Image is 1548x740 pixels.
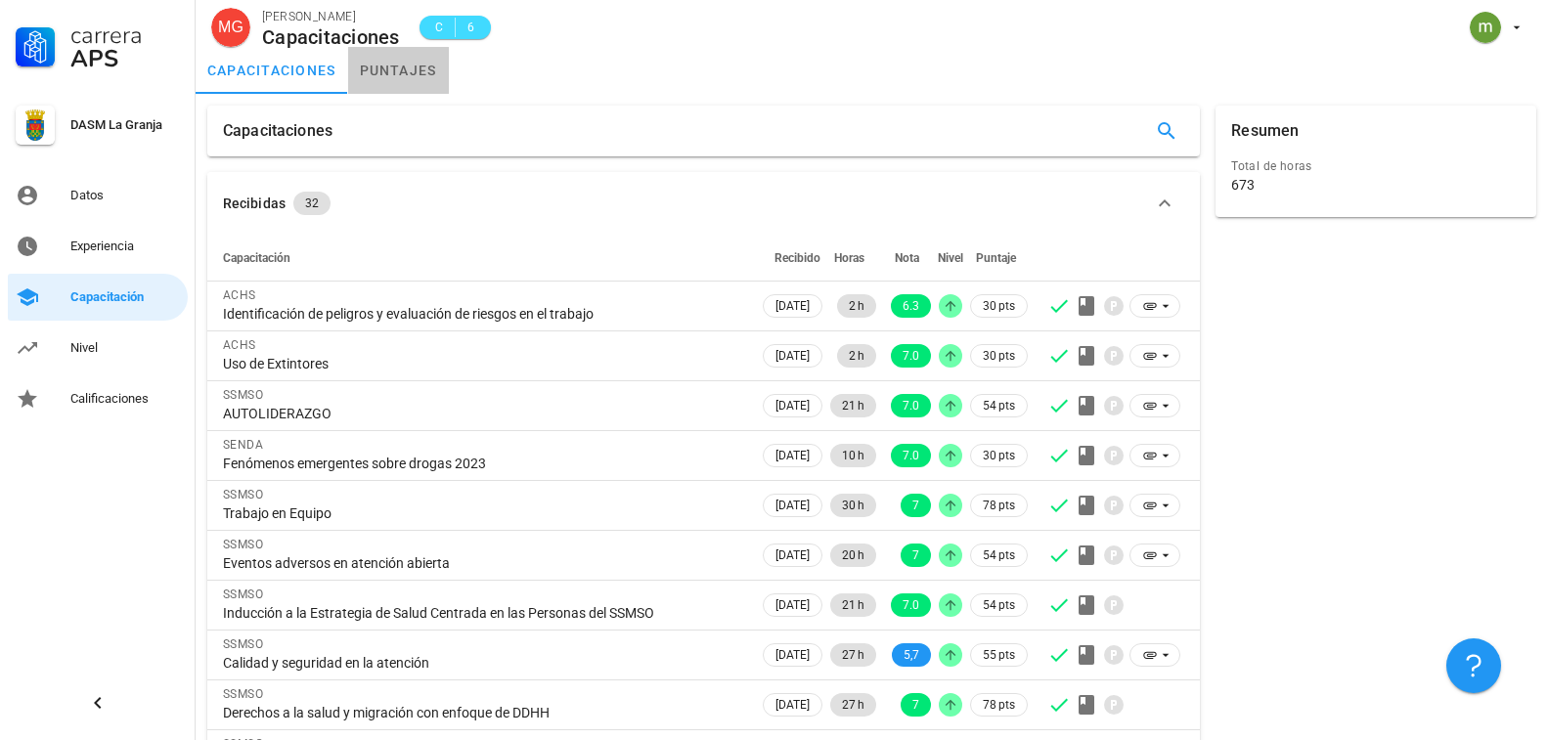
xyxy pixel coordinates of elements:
[983,545,1015,565] span: 54 pts
[880,235,935,282] th: Nota
[305,192,319,215] span: 32
[903,344,919,368] span: 7.0
[223,687,263,701] span: SSMSO
[834,251,864,265] span: Horas
[904,643,919,667] span: 5,7
[8,325,188,371] a: Nivel
[8,172,188,219] a: Datos
[223,488,263,501] span: SSMSO
[1231,106,1299,156] div: Resumen
[774,251,820,265] span: Recibido
[842,444,864,467] span: 10 h
[8,375,188,422] a: Calificaciones
[775,544,810,566] span: [DATE]
[903,444,919,467] span: 7.0
[903,394,919,417] span: 7.0
[966,235,1032,282] th: Puntaje
[983,645,1015,665] span: 55 pts
[196,47,348,94] a: capacitaciones
[70,117,180,133] div: DASM La Granja
[70,340,180,356] div: Nivel
[842,693,864,717] span: 27 h
[912,693,919,717] span: 7
[223,355,743,372] div: Uso de Extintores
[70,188,180,203] div: Datos
[211,8,250,47] div: avatar
[935,235,966,282] th: Nivel
[223,338,256,352] span: ACHS
[223,438,263,452] span: SENDA
[775,495,810,516] span: [DATE]
[976,251,1016,265] span: Puntaje
[775,644,810,666] span: [DATE]
[983,296,1015,316] span: 30 pts
[775,694,810,716] span: [DATE]
[223,654,743,672] div: Calidad y seguridad en la atención
[464,18,479,37] span: 6
[983,396,1015,415] span: 54 pts
[983,695,1015,715] span: 78 pts
[983,496,1015,515] span: 78 pts
[262,7,400,26] div: [PERSON_NAME]
[775,345,810,367] span: [DATE]
[223,388,263,402] span: SSMSO
[207,172,1200,235] button: Recibidas 32
[223,305,743,323] div: Identificación de peligros y evaluación de riesgos en el trabajo
[8,223,188,270] a: Experiencia
[895,251,919,265] span: Nota
[849,344,864,368] span: 2 h
[759,235,826,282] th: Recibido
[826,235,880,282] th: Horas
[70,47,180,70] div: APS
[912,494,919,517] span: 7
[775,295,810,317] span: [DATE]
[223,455,743,472] div: Fenómenos emergentes sobre drogas 2023
[431,18,447,37] span: C
[218,8,243,47] span: MG
[983,595,1015,615] span: 54 pts
[223,554,743,572] div: Eventos adversos en atención abierta
[1231,156,1521,176] div: Total de horas
[223,604,743,622] div: Inducción a la Estrategia de Salud Centrada en las Personas del SSMSO
[983,446,1015,465] span: 30 pts
[903,593,919,617] span: 7.0
[262,26,400,48] div: Capacitaciones
[842,494,864,517] span: 30 h
[1231,176,1255,194] div: 673
[70,289,180,305] div: Capacitación
[70,391,180,407] div: Calificaciones
[70,23,180,47] div: Carrera
[842,643,864,667] span: 27 h
[8,274,188,321] a: Capacitación
[223,588,263,601] span: SSMSO
[223,405,743,422] div: AUTOLIDERAZGO
[842,593,864,617] span: 21 h
[912,544,919,567] span: 7
[207,235,759,282] th: Capacitación
[223,288,256,302] span: ACHS
[849,294,864,318] span: 2 h
[223,193,286,214] div: Recibidas
[903,294,919,318] span: 6.3
[223,704,743,721] div: Derechos a la salud y migración con enfoque de DDHH
[775,445,810,466] span: [DATE]
[842,394,864,417] span: 21 h
[775,594,810,616] span: [DATE]
[938,251,963,265] span: Nivel
[842,544,864,567] span: 20 h
[983,346,1015,366] span: 30 pts
[348,47,449,94] a: puntajes
[223,504,743,522] div: Trabajo en Equipo
[223,538,263,551] span: SSMSO
[775,395,810,416] span: [DATE]
[223,637,263,651] span: SSMSO
[223,106,332,156] div: Capacitaciones
[1470,12,1501,43] div: avatar
[223,251,290,265] span: Capacitación
[70,239,180,254] div: Experiencia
